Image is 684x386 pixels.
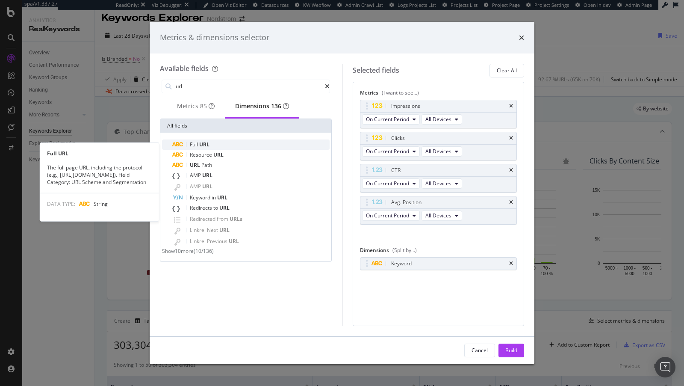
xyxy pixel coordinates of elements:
[509,168,513,173] div: times
[200,102,207,110] div: brand label
[360,246,517,257] div: Dimensions
[425,212,451,219] span: All Devices
[40,150,159,157] div: Full URL
[213,151,224,158] span: URL
[362,178,420,189] button: On Current Period
[497,67,517,74] div: Clear All
[464,344,495,357] button: Cancel
[366,212,409,219] span: On Current Period
[360,100,517,128] div: ImpressionstimesOn Current PeriodAll Devices
[229,238,239,245] span: URL
[360,89,517,100] div: Metrics
[353,65,399,75] div: Selected fields
[366,116,409,123] span: On Current Period
[391,134,405,143] div: Clicks
[190,215,217,223] span: Redirected
[150,22,534,364] div: modal
[271,102,281,110] span: 136
[40,164,159,186] div: The full page URL, including the protocol (e.g., [URL][DOMAIN_NAME]). Field Category: URL Scheme ...
[190,172,202,179] span: AMP
[425,180,451,187] span: All Devices
[160,64,209,73] div: Available fields
[200,102,207,110] span: 85
[190,238,207,245] span: Linkrel
[175,80,325,93] input: Search by field name
[162,247,194,255] span: Show 10 more
[366,180,409,187] span: On Current Period
[505,347,517,354] div: Build
[235,102,289,110] div: Dimensions
[519,32,524,43] div: times
[360,132,517,160] div: ClickstimesOn Current PeriodAll Devices
[655,357,675,377] div: Open Intercom Messenger
[425,148,451,155] span: All Devices
[391,259,412,268] div: Keyword
[392,246,417,254] div: (Split by...)
[190,226,207,234] span: Linkrel
[160,32,269,43] div: Metrics & dimensions selector
[391,198,422,207] div: Avg. Position
[391,166,401,175] div: CTR
[362,211,420,221] button: On Current Period
[509,136,513,141] div: times
[212,194,217,201] span: in
[177,102,215,110] div: Metrics
[422,211,462,221] button: All Devices
[360,196,517,225] div: Avg. PositiontimesOn Current PeriodAll Devices
[194,247,214,255] span: ( 10 / 136 )
[391,102,420,110] div: Impressions
[422,146,462,157] button: All Devices
[472,347,488,354] div: Cancel
[422,114,462,125] button: All Devices
[271,102,281,110] div: brand label
[425,116,451,123] span: All Devices
[217,215,230,223] span: from
[190,161,201,169] span: URL
[509,261,513,266] div: times
[199,141,209,148] span: URL
[190,204,213,211] span: Redirects
[360,164,517,193] div: CTRtimesOn Current PeriodAll Devices
[219,204,230,211] span: URL
[366,148,409,155] span: On Current Period
[498,344,524,357] button: Build
[217,194,227,201] span: URL
[509,200,513,205] div: times
[509,104,513,109] div: times
[202,172,212,179] span: URL
[201,161,212,169] span: Path
[362,114,420,125] button: On Current Period
[190,151,213,158] span: Resource
[362,146,420,157] button: On Current Period
[489,64,524,77] button: Clear All
[190,141,199,148] span: Full
[207,238,229,245] span: Previous
[190,194,212,201] span: Keyword
[160,119,331,133] div: All fields
[360,257,517,270] div: Keywordtimes
[230,215,242,223] span: URLs
[190,183,202,190] span: AMP
[202,183,212,190] span: URL
[207,226,219,234] span: Next
[422,178,462,189] button: All Devices
[213,204,219,211] span: to
[382,89,419,96] div: (I want to see...)
[219,226,230,234] span: URL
